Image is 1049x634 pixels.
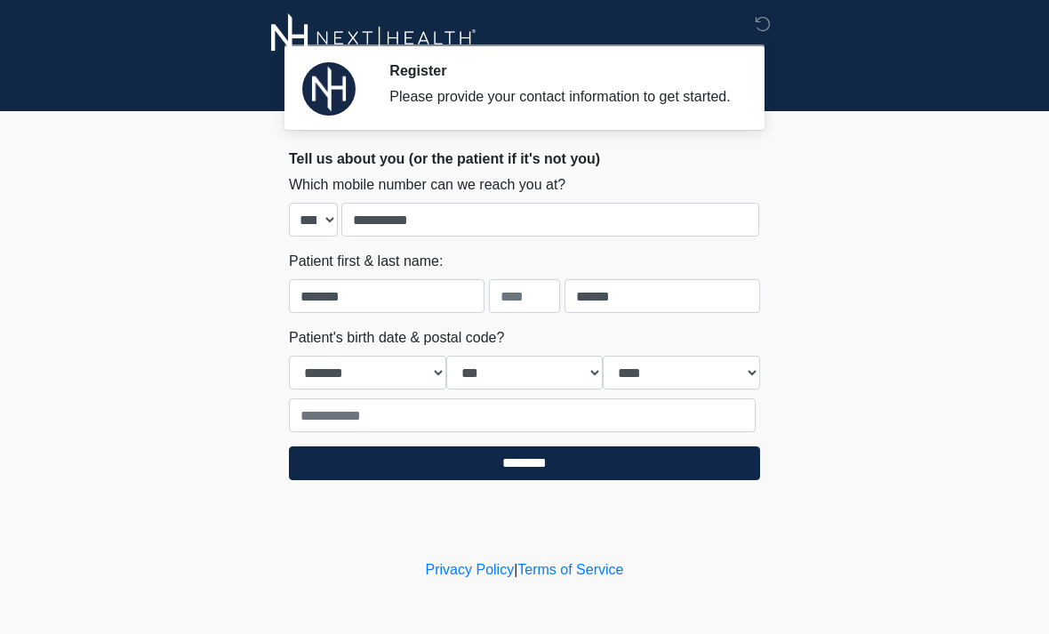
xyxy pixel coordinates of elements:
label: Patient's birth date & postal code? [289,327,504,349]
label: Patient first & last name: [289,251,443,272]
img: Next-Health Logo [271,13,476,62]
img: Agent Avatar [302,62,356,116]
div: Please provide your contact information to get started. [389,86,733,108]
a: | [514,562,517,577]
a: Terms of Service [517,562,623,577]
a: Privacy Policy [426,562,515,577]
label: Which mobile number can we reach you at? [289,174,565,196]
h2: Tell us about you (or the patient if it's not you) [289,150,760,167]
